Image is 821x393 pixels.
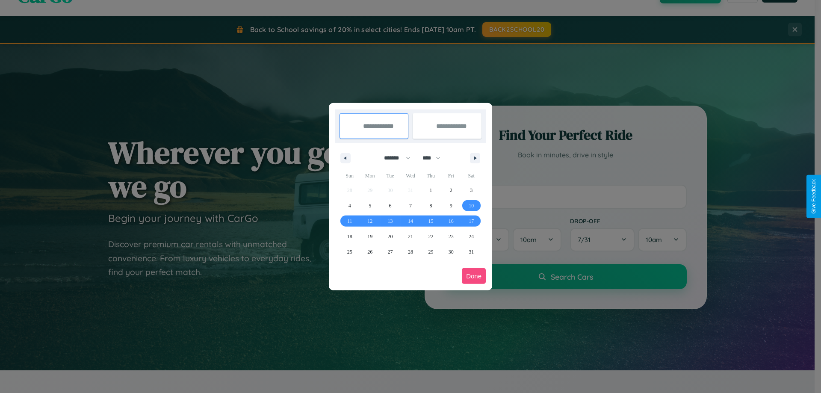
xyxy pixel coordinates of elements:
span: 10 [469,198,474,213]
button: 19 [360,229,380,244]
span: 8 [429,198,432,213]
span: 14 [408,213,413,229]
button: 18 [340,229,360,244]
button: 30 [441,244,461,260]
div: Give Feedback [811,179,817,214]
button: 7 [400,198,420,213]
span: 11 [347,213,352,229]
button: 31 [461,244,481,260]
button: 29 [421,244,441,260]
button: 28 [400,244,420,260]
span: 7 [409,198,412,213]
button: 15 [421,213,441,229]
span: 6 [389,198,392,213]
span: 9 [450,198,452,213]
span: Sat [461,169,481,183]
span: 22 [428,229,433,244]
span: 25 [347,244,352,260]
span: 19 [367,229,372,244]
span: 13 [388,213,393,229]
span: 12 [367,213,372,229]
span: 2 [450,183,452,198]
button: 2 [441,183,461,198]
span: 26 [367,244,372,260]
button: 21 [400,229,420,244]
button: 17 [461,213,481,229]
span: 27 [388,244,393,260]
span: Thu [421,169,441,183]
span: 30 [449,244,454,260]
button: 12 [360,213,380,229]
button: 26 [360,244,380,260]
button: 10 [461,198,481,213]
button: 16 [441,213,461,229]
button: 3 [461,183,481,198]
span: 1 [429,183,432,198]
span: 15 [428,213,433,229]
span: 31 [469,244,474,260]
button: 8 [421,198,441,213]
span: 20 [388,229,393,244]
button: Done [462,268,486,284]
button: 11 [340,213,360,229]
button: 1 [421,183,441,198]
span: 5 [369,198,371,213]
button: 20 [380,229,400,244]
span: 16 [449,213,454,229]
span: Wed [400,169,420,183]
button: 23 [441,229,461,244]
button: 14 [400,213,420,229]
button: 5 [360,198,380,213]
span: 24 [469,229,474,244]
span: 23 [449,229,454,244]
span: Mon [360,169,380,183]
button: 27 [380,244,400,260]
button: 6 [380,198,400,213]
span: 4 [348,198,351,213]
span: 3 [470,183,473,198]
span: 17 [469,213,474,229]
span: 21 [408,229,413,244]
button: 13 [380,213,400,229]
button: 22 [421,229,441,244]
button: 24 [461,229,481,244]
span: 28 [408,244,413,260]
button: 9 [441,198,461,213]
span: 29 [428,244,433,260]
span: Tue [380,169,400,183]
button: 4 [340,198,360,213]
span: 18 [347,229,352,244]
span: Fri [441,169,461,183]
span: Sun [340,169,360,183]
button: 25 [340,244,360,260]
